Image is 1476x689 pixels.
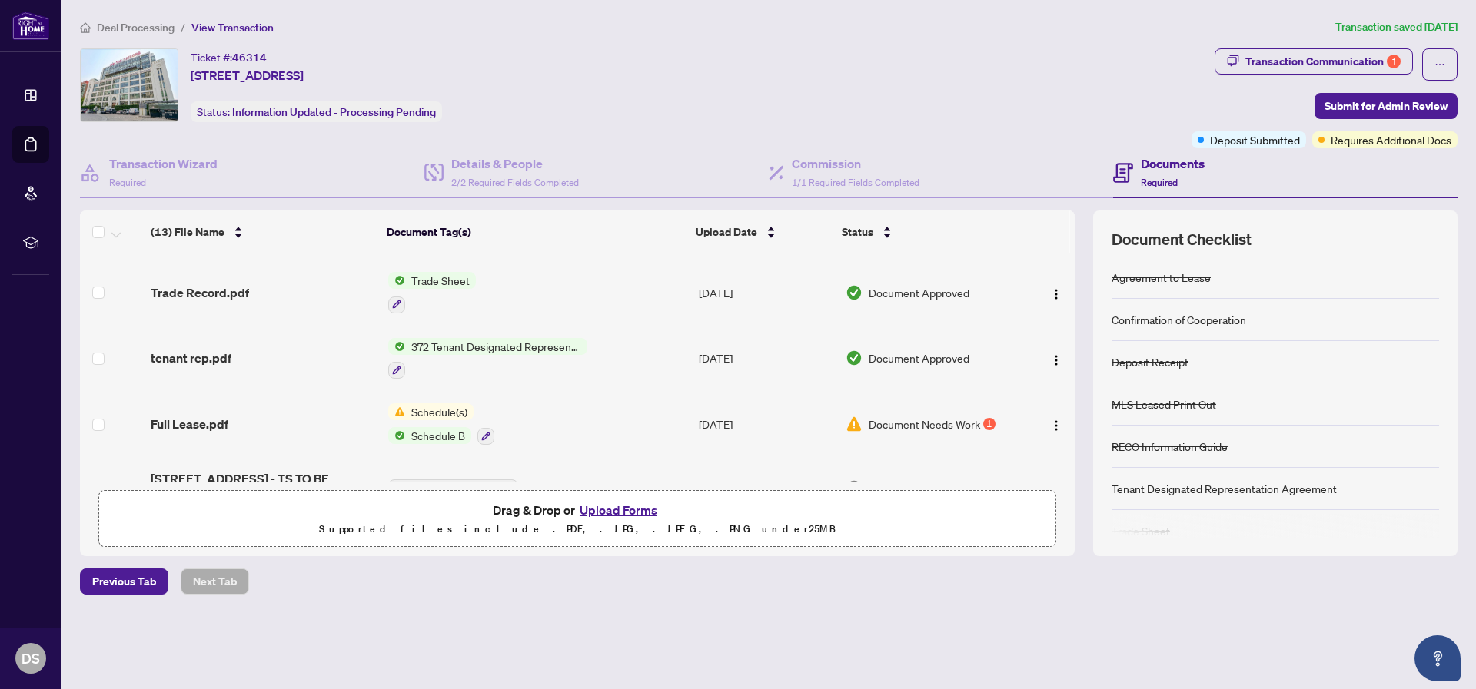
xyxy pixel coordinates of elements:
[92,569,156,594] span: Previous Tab
[109,154,218,173] h4: Transaction Wizard
[1325,94,1448,118] span: Submit for Admin Review
[1335,18,1458,36] article: Transaction saved [DATE]
[1050,419,1062,432] img: Logo
[693,326,839,392] td: [DATE]
[693,260,839,326] td: [DATE]
[1141,177,1178,188] span: Required
[1112,480,1337,497] div: Tenant Designated Representation Agreement
[151,469,376,506] span: [STREET_ADDRESS] - TS TO BE REVIEWED.pdf
[1315,93,1458,119] button: Submit for Admin Review
[80,22,91,33] span: home
[693,457,839,518] td: [DATE]
[191,66,304,84] span: [STREET_ADDRESS]
[1044,475,1069,500] button: Logo
[1215,48,1413,75] button: Transaction Communication1
[1112,438,1228,455] div: RECO Information Guide
[181,18,185,36] li: /
[792,154,919,173] h4: Commission
[1331,131,1451,148] span: Requires Additional Docs
[388,272,476,313] button: Status IconTrade Sheet
[388,403,405,420] img: Status Icon
[405,272,476,289] span: Trade Sheet
[869,416,980,432] span: Document Needs Work
[97,21,175,35] span: Deal Processing
[846,479,863,496] img: Document Status
[151,224,224,240] span: (13) File Name
[846,416,863,432] img: Document Status
[493,500,662,520] span: Drag & Drop or
[869,479,946,496] span: Pending Review
[405,338,587,355] span: 372 Tenant Designated Representation Agreement - Authority for Lease or Purchase
[846,284,863,301] img: Document Status
[151,415,228,433] span: Full Lease.pdf
[1414,635,1461,681] button: Open asap
[381,210,690,253] th: Document Tag(s)
[1434,59,1445,70] span: ellipsis
[869,349,969,366] span: Document Approved
[191,48,267,66] div: Ticket #:
[693,391,839,457] td: [DATE]
[388,403,494,445] button: Status IconSchedule(s)Status IconSchedule B
[1044,280,1069,305] button: Logo
[1044,346,1069,370] button: Logo
[388,338,587,379] button: Status Icon372 Tenant Designated Representation Agreement - Authority for Lease or Purchase
[1112,229,1252,250] span: Document Checklist
[575,500,662,520] button: Upload Forms
[1050,354,1062,366] img: Logo
[983,418,996,430] div: 1
[451,177,579,188] span: 2/2 Required Fields Completed
[451,154,579,173] h4: Details & People
[388,427,405,444] img: Status Icon
[405,403,474,420] span: Schedule(s)
[191,21,274,35] span: View Transaction
[191,101,442,122] div: Status:
[836,210,1019,253] th: Status
[80,568,168,595] button: Previous Tab
[388,338,405,355] img: Status Icon
[22,648,40,669] span: DS
[792,177,919,188] span: 1/1 Required Fields Completed
[696,224,757,240] span: Upload Date
[81,49,178,121] img: IMG-C12285676_1.jpg
[846,349,863,366] img: Document Status
[151,283,249,302] span: Trade Record.pdf
[109,177,146,188] span: Required
[690,210,836,253] th: Upload Date
[1044,412,1069,436] button: Logo
[1112,396,1216,412] div: MLS Leased Print Out
[1387,55,1401,68] div: 1
[108,520,1046,538] p: Supported files include .PDF, .JPG, .JPEG, .PNG under 25 MB
[1210,131,1300,148] span: Deposit Submitted
[12,12,49,40] img: logo
[1050,288,1062,300] img: Logo
[232,105,436,119] span: Information Updated - Processing Pending
[388,272,405,289] img: Status Icon
[405,427,471,444] span: Schedule B
[232,51,267,65] span: 46314
[1112,353,1188,370] div: Deposit Receipt
[99,491,1055,548] span: Drag & Drop orUpload FormsSupported files include .PDF, .JPG, .JPEG, .PNG under25MB
[1112,311,1246,328] div: Confirmation of Cooperation
[181,568,249,595] button: Next Tab
[1141,154,1205,173] h4: Documents
[151,349,231,367] span: tenant rep.pdf
[1245,49,1401,74] div: Transaction Communication
[145,210,381,253] th: (13) File Name
[842,224,873,240] span: Status
[869,284,969,301] span: Document Approved
[1112,269,1211,286] div: Agreement to Lease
